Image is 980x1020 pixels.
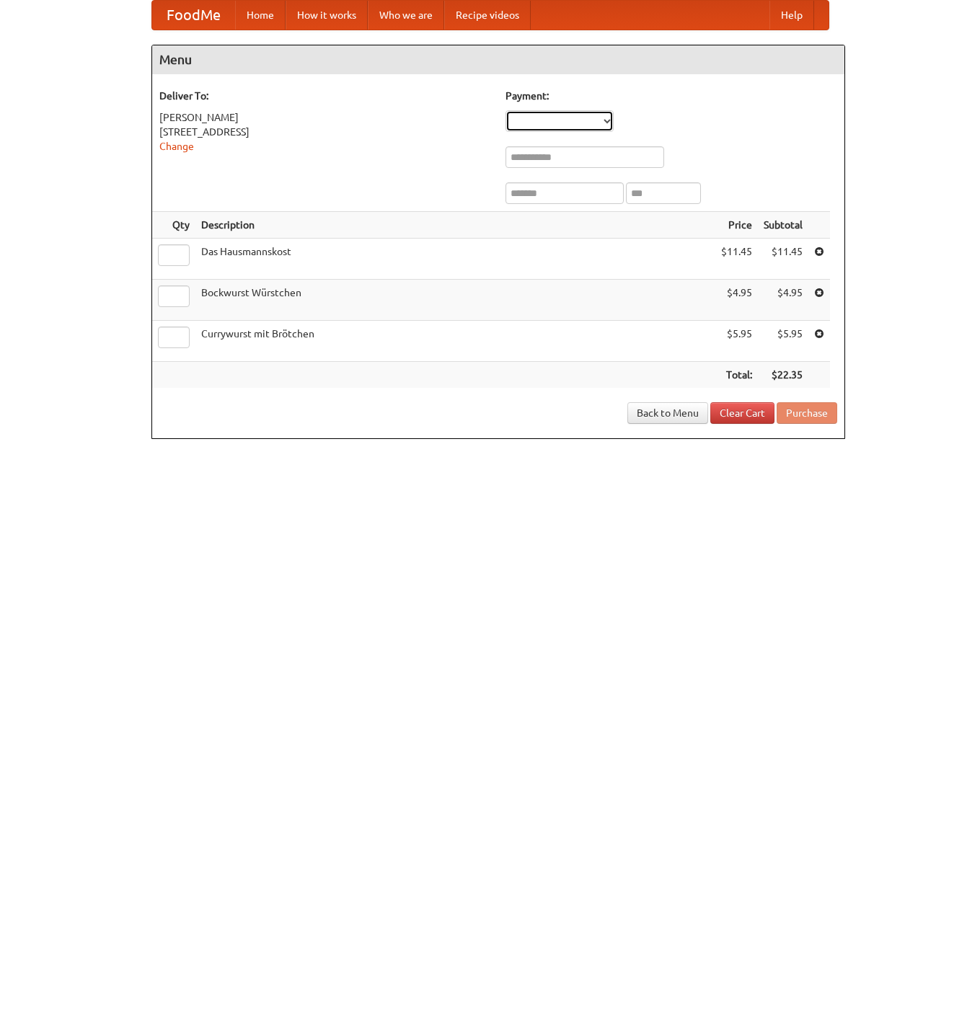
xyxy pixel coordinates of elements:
[758,362,808,389] th: $22.35
[195,321,715,362] td: Currywurst mit Brötchen
[195,239,715,280] td: Das Hausmannskost
[506,89,837,103] h5: Payment:
[152,212,195,239] th: Qty
[769,1,814,30] a: Help
[715,239,758,280] td: $11.45
[715,212,758,239] th: Price
[152,45,844,74] h4: Menu
[159,110,491,125] div: [PERSON_NAME]
[758,321,808,362] td: $5.95
[758,239,808,280] td: $11.45
[715,362,758,389] th: Total:
[286,1,368,30] a: How it works
[235,1,286,30] a: Home
[710,402,774,424] a: Clear Cart
[758,212,808,239] th: Subtotal
[715,321,758,362] td: $5.95
[715,280,758,321] td: $4.95
[152,1,235,30] a: FoodMe
[159,89,491,103] h5: Deliver To:
[159,125,491,139] div: [STREET_ADDRESS]
[627,402,708,424] a: Back to Menu
[159,141,194,152] a: Change
[368,1,444,30] a: Who we are
[758,280,808,321] td: $4.95
[777,402,837,424] button: Purchase
[444,1,531,30] a: Recipe videos
[195,280,715,321] td: Bockwurst Würstchen
[195,212,715,239] th: Description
